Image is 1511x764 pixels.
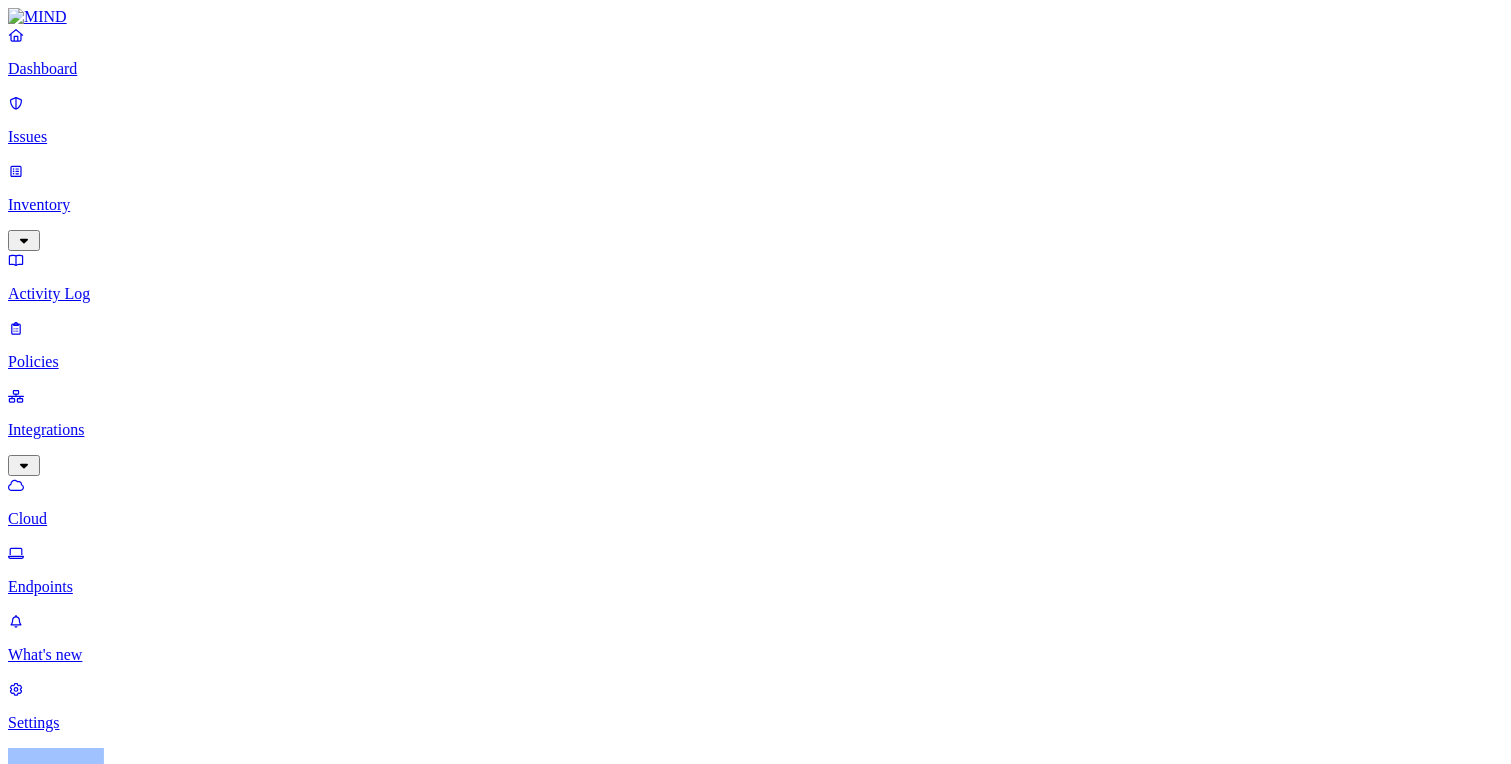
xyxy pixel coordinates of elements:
a: Policies [8,319,1503,371]
p: Integrations [8,421,1503,439]
a: Activity Log [8,251,1503,303]
p: Policies [8,353,1503,371]
a: Cloud [8,476,1503,528]
a: MIND [8,8,1503,26]
p: Activity Log [8,285,1503,303]
a: Endpoints [8,544,1503,596]
a: Dashboard [8,26,1503,78]
p: Dashboard [8,60,1503,78]
p: Cloud [8,510,1503,528]
p: Endpoints [8,578,1503,596]
a: Integrations [8,387,1503,473]
a: What's new [8,612,1503,664]
p: What's new [8,646,1503,664]
a: Inventory [8,162,1503,248]
a: Settings [8,680,1503,732]
a: Issues [8,94,1503,146]
p: Settings [8,714,1503,732]
p: Inventory [8,196,1503,214]
img: MIND [8,8,67,26]
p: Issues [8,128,1503,146]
